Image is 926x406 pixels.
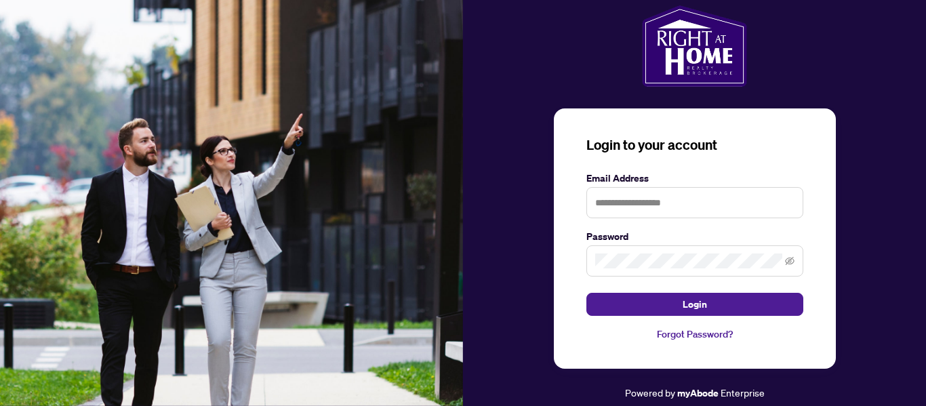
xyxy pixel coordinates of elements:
[721,386,765,399] span: Enterprise
[625,386,675,399] span: Powered by
[586,136,803,155] h3: Login to your account
[642,5,747,87] img: ma-logo
[586,229,803,244] label: Password
[683,293,707,315] span: Login
[677,386,719,401] a: myAbode
[586,171,803,186] label: Email Address
[586,327,803,342] a: Forgot Password?
[785,256,794,266] span: eye-invisible
[586,293,803,316] button: Login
